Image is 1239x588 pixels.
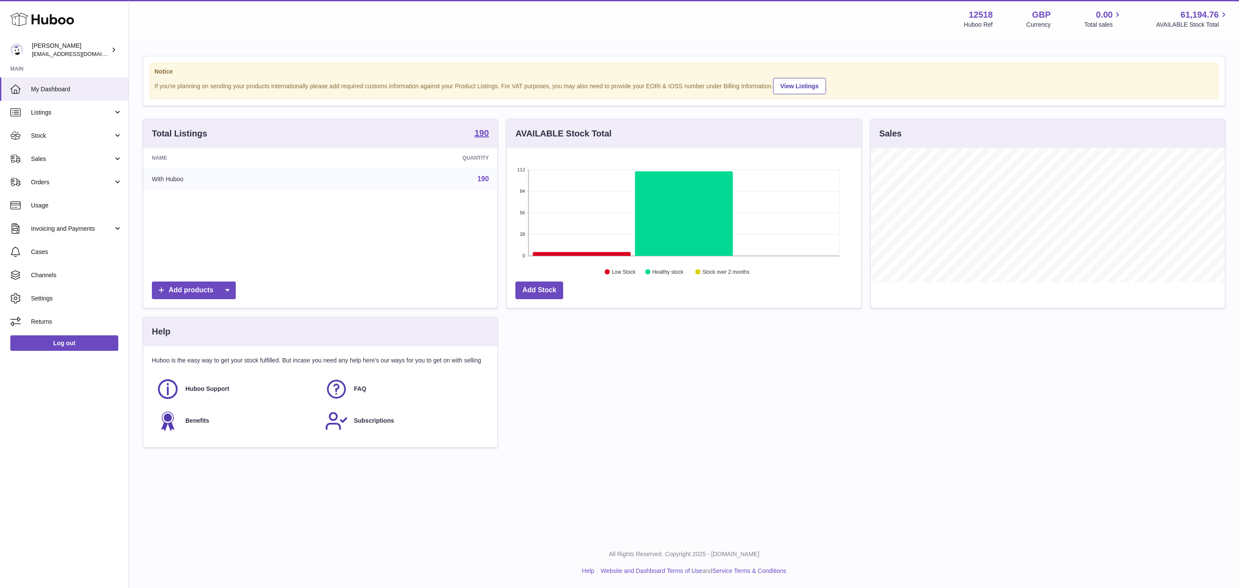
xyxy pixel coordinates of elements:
a: 190 [478,175,489,183]
a: Benefits [156,409,316,433]
div: Huboo Ref [964,21,993,29]
span: Usage [31,201,122,210]
th: Name [143,148,330,168]
a: Add products [152,282,236,299]
th: Quantity [330,148,497,168]
strong: Notice [154,68,1214,76]
img: internalAdmin-12518@internal.huboo.com [10,43,23,56]
span: Stock [31,132,113,140]
text: 56 [520,210,525,215]
a: 61,194.76 AVAILABLE Stock Total [1156,9,1229,29]
span: Total sales [1084,21,1122,29]
text: 0 [523,253,525,258]
span: Returns [31,318,122,326]
span: 61,194.76 [1180,9,1219,21]
strong: 190 [475,129,489,137]
text: 28 [520,232,525,237]
p: All Rights Reserved. Copyright 2025 - [DOMAIN_NAME] [136,550,1232,558]
span: Settings [31,294,122,303]
div: If you're planning on sending your products internationally please add required customs informati... [154,77,1214,94]
a: 0.00 Total sales [1084,9,1122,29]
h3: Sales [879,128,902,139]
span: Subscriptions [354,417,394,425]
span: Invoicing and Payments [31,225,113,233]
strong: 12518 [969,9,993,21]
span: Orders [31,178,113,186]
div: Currency [1026,21,1051,29]
a: View Listings [773,78,826,94]
span: Cases [31,248,122,256]
span: AVAILABLE Stock Total [1156,21,1229,29]
span: Benefits [185,417,209,425]
span: Listings [31,108,113,117]
span: Channels [31,271,122,279]
a: Log out [10,335,118,351]
li: and [598,567,786,575]
a: Help [582,567,595,574]
span: [EMAIL_ADDRESS][DOMAIN_NAME] [32,50,126,57]
a: FAQ [325,378,485,401]
span: FAQ [354,385,367,393]
a: Add Stock [515,282,563,299]
a: Subscriptions [325,409,485,433]
p: Huboo is the easy way to get your stock fulfilled. But incase you need any help here's our ways f... [152,356,489,365]
span: Sales [31,155,113,163]
text: 84 [520,189,525,194]
h3: Total Listings [152,128,207,139]
text: Healthy stock [653,269,684,275]
span: 0.00 [1096,9,1113,21]
span: Huboo Support [185,385,229,393]
strong: GBP [1032,9,1051,21]
span: My Dashboard [31,85,122,93]
text: Stock over 2 months [703,269,749,275]
div: [PERSON_NAME] [32,42,109,58]
a: Huboo Support [156,378,316,401]
a: Service Terms & Conditions [712,567,786,574]
h3: Help [152,326,170,337]
a: Website and Dashboard Terms of Use [601,567,702,574]
text: 112 [517,167,525,172]
td: With Huboo [143,168,330,190]
h3: AVAILABLE Stock Total [515,128,611,139]
a: 190 [475,129,489,139]
text: Low Stock [612,269,636,275]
